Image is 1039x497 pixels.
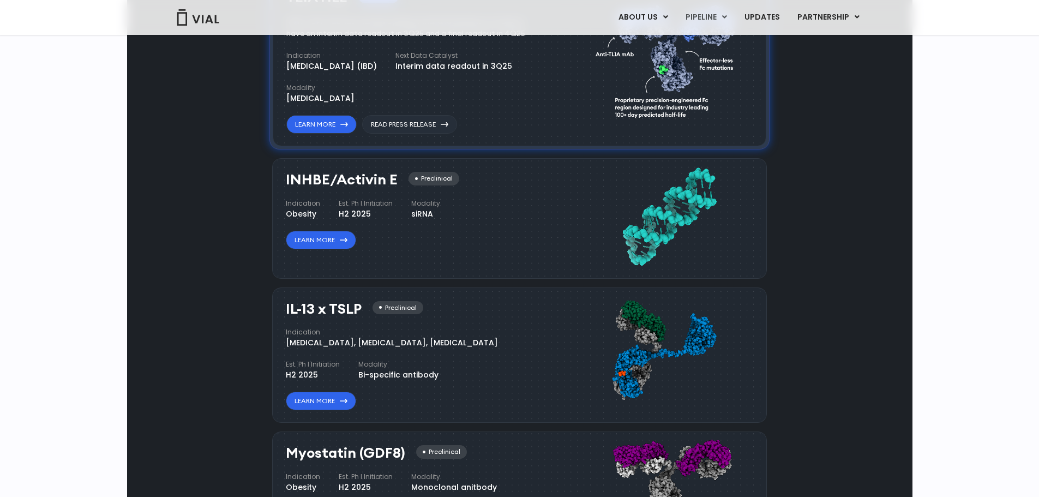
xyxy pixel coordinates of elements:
[677,8,735,27] a: PIPELINEMenu Toggle
[286,392,356,410] a: Learn More
[416,445,467,459] div: Preclinical
[286,231,356,249] a: Learn More
[358,360,439,369] h4: Modality
[409,172,459,185] div: Preclinical
[373,301,423,315] div: Preclinical
[339,482,393,493] div: H2 2025
[789,8,868,27] a: PARTNERSHIPMenu Toggle
[286,51,377,61] h4: Indication
[286,482,320,493] div: Obesity
[411,472,497,482] h4: Modality
[286,369,340,381] div: H2 2025
[286,327,498,337] h4: Indication
[286,360,340,369] h4: Est. Ph I Initiation
[286,208,320,220] div: Obesity
[286,115,357,134] a: Learn More
[736,8,788,27] a: UPDATES
[411,482,497,493] div: Monoclonal anitbody
[339,472,393,482] h4: Est. Ph I Initiation
[286,301,362,317] h3: IL-13 x TSLP
[395,61,512,72] div: Interim data readout in 3Q25
[358,369,439,381] div: Bi-specific antibody
[286,83,355,93] h4: Modality
[610,8,676,27] a: ABOUT USMenu Toggle
[286,61,377,72] div: [MEDICAL_DATA] (IBD)
[339,199,393,208] h4: Est. Ph I Initiation
[411,208,440,220] div: siRNA
[411,199,440,208] h4: Modality
[286,172,398,188] h3: INHBE/Activin E
[286,93,355,104] div: [MEDICAL_DATA]
[286,445,405,461] h3: Myostatin (GDF8)
[362,115,457,134] a: Read Press Release
[339,208,393,220] div: H2 2025
[176,9,220,26] img: Vial Logo
[286,199,320,208] h4: Indication
[286,472,320,482] h4: Indication
[286,337,498,349] div: [MEDICAL_DATA], [MEDICAL_DATA], [MEDICAL_DATA]
[395,51,512,61] h4: Next Data Catalyst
